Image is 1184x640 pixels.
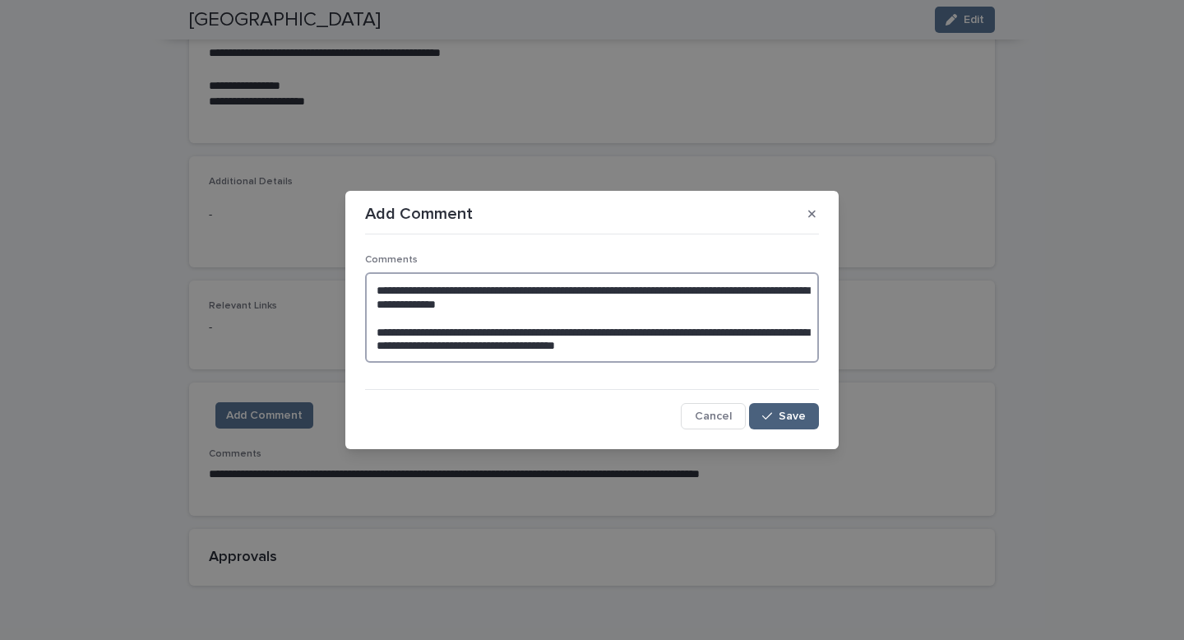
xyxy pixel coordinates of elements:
button: Save [749,403,819,429]
span: Comments [365,255,418,265]
span: Save [779,410,806,422]
button: Cancel [681,403,746,429]
span: Cancel [695,410,732,422]
p: Add Comment [365,204,473,224]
